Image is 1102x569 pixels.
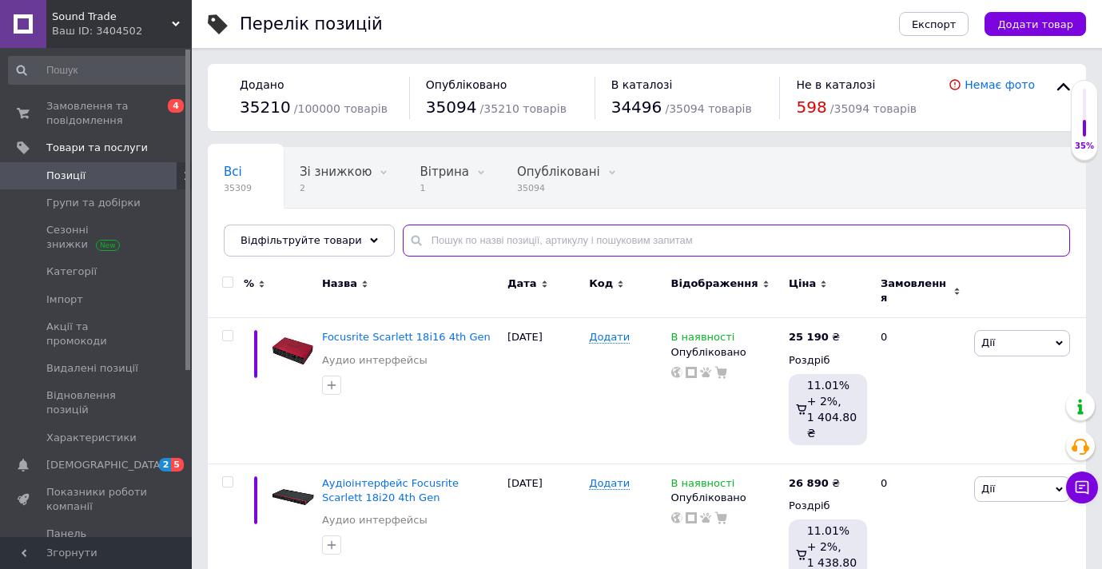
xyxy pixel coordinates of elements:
span: 2 [159,458,172,472]
span: 11.01% + 2%, [807,379,849,408]
div: Роздріб [789,353,867,368]
span: 35210 [240,97,291,117]
span: Експорт [912,18,957,30]
span: Показники роботи компанії [46,485,148,514]
span: Додати [589,331,630,344]
span: Вітрина [420,165,468,179]
span: 35309 [224,182,252,194]
span: 5 [171,458,184,472]
span: Додати товар [997,18,1073,30]
span: Опубліковано [426,78,507,91]
div: Опубліковано [671,345,781,360]
span: Опубліковані [517,165,600,179]
div: Опубліковано [671,491,781,505]
span: 4 [168,99,184,113]
a: Аудио интерфейсы [322,353,428,368]
span: % [244,277,254,291]
div: ₴ [789,476,840,491]
span: Додати [589,477,630,490]
span: 1 404.80 ₴ [807,411,857,440]
span: Дата [507,277,537,291]
span: Позиції [46,169,86,183]
a: Немає фото [965,78,1035,91]
span: [DEMOGRAPHIC_DATA] [46,458,165,472]
button: Додати товар [985,12,1086,36]
span: В наявності [671,477,735,494]
b: 26 890 [789,477,829,489]
span: Панель управління [46,527,148,555]
span: Дії [981,483,995,495]
div: Перелік позицій [240,16,383,33]
span: Імпорт [46,292,83,307]
span: Групи та добірки [46,196,141,210]
span: Не в каталозі [796,78,875,91]
span: Характеристики [46,431,137,445]
span: Видалені позиції [46,361,138,376]
div: Роздріб [789,499,867,513]
div: Ваш ID: 3404502 [52,24,192,38]
span: 11.01% + 2%, [807,524,849,553]
span: 34496 [611,97,662,117]
span: Назва [322,277,357,291]
a: Focusrite Scarlett 18i16 4th Gen [322,331,491,343]
span: Зі знижкою [300,165,372,179]
span: 35094 [517,182,600,194]
span: Акції та промокоди [46,320,148,348]
div: 0 [871,318,970,464]
button: Чат з покупцем [1066,472,1098,503]
span: Категорії [46,265,97,279]
span: Відновлення позицій [46,388,148,417]
input: Пошук [8,56,189,85]
span: 1 [420,182,468,194]
img: Аудіоінтерфейс Focusrite Scarlett 18i20 4th Gen [272,476,314,519]
span: Sound Trade [52,10,172,24]
span: Ціна [789,277,816,291]
b: 25 190 [789,331,829,343]
span: Дії [981,336,995,348]
span: Замовлення та повідомлення [46,99,148,128]
a: Аудіоінтерфейс Focusrite Scarlett 18i20 4th Gen [322,477,459,503]
span: Товари та послуги [46,141,148,155]
span: Додано [240,78,284,91]
span: В наявності [671,331,735,348]
div: 35% [1072,141,1097,152]
span: Приховані [224,225,288,240]
span: / 100000 товарів [294,102,388,115]
span: / 35094 товарів [665,102,751,115]
span: В каталозі [611,78,673,91]
img: Focusrite Scarlett 18i16 4th Gen [272,330,314,372]
input: Пошук по назві позиції, артикулу і пошуковим запитам [403,225,1070,257]
span: 35094 [426,97,477,117]
div: [DATE] [503,318,585,464]
span: Замовлення [881,277,949,305]
span: Код [589,277,613,291]
span: / 35210 товарів [480,102,567,115]
span: 2 [300,182,372,194]
span: / 35094 товарів [830,102,917,115]
span: Відображення [671,277,758,291]
a: Аудио интерфейсы [322,513,428,527]
button: Експорт [899,12,969,36]
span: Всі [224,165,242,179]
span: Відфільтруйте товари [241,234,362,246]
div: ₴ [789,330,840,344]
span: 598 [796,97,826,117]
span: Сезонні знижки [46,223,148,252]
